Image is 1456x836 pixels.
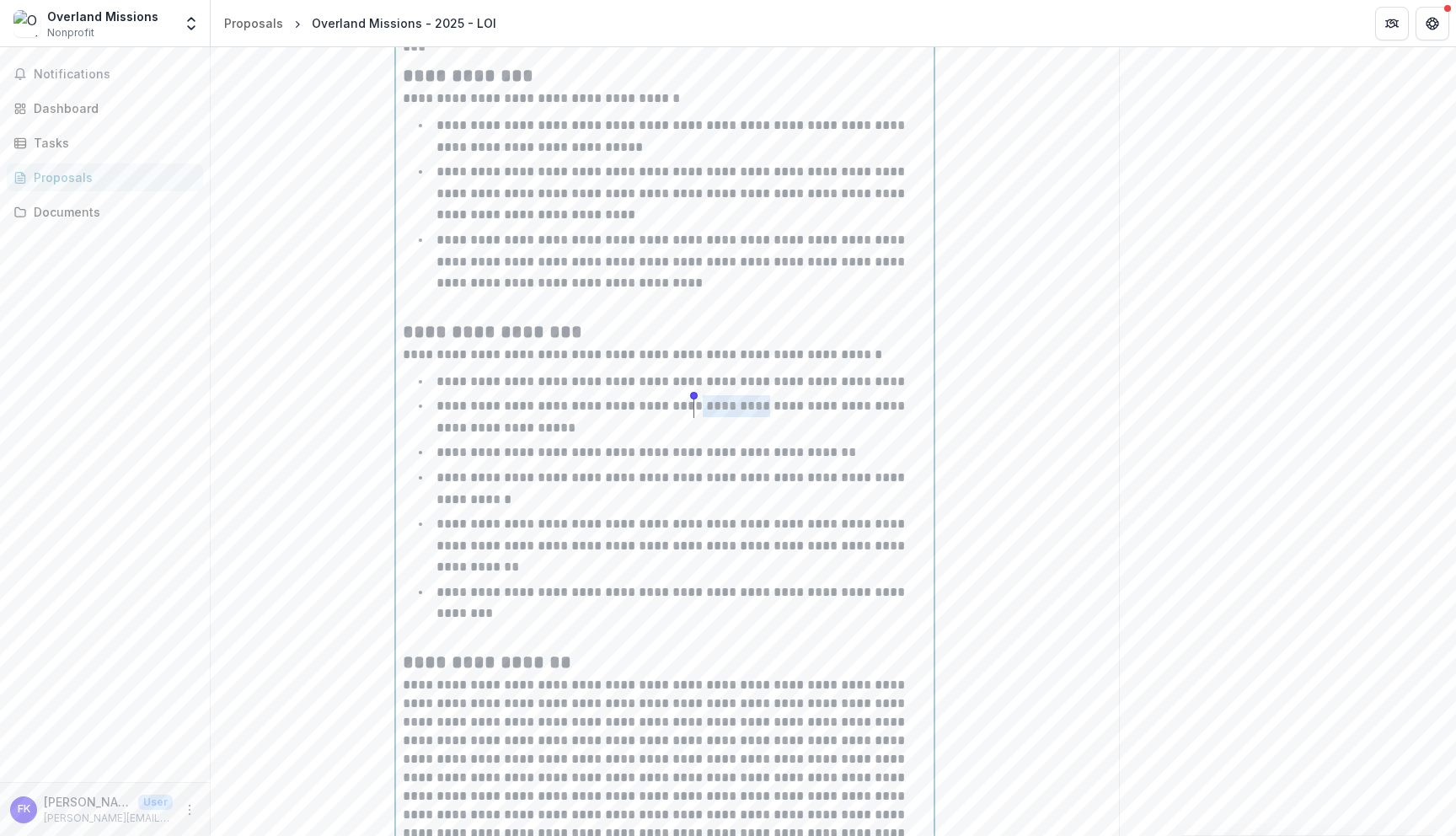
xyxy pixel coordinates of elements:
button: Get Help [1416,7,1449,40]
a: Proposals [7,163,203,191]
a: Dashboard [7,94,203,122]
div: Documents [34,203,190,221]
div: Fiona Killough [18,804,30,815]
button: Notifications [7,61,203,88]
a: Proposals [217,11,290,35]
div: Overland Missions [47,8,158,25]
a: Tasks [7,129,203,157]
div: Tasks [34,134,190,152]
div: Dashboard [34,99,190,117]
img: Overland Missions [13,10,40,37]
div: Proposals [224,14,283,32]
div: Proposals [34,169,190,186]
button: Open entity switcher [179,7,203,40]
button: More [179,800,200,820]
div: Overland Missions - 2025 - LOI [312,14,496,32]
p: [PERSON_NAME] [44,793,131,811]
span: Nonprofit [47,25,94,40]
button: Partners [1375,7,1409,40]
a: Documents [7,198,203,226]
p: User [138,795,173,810]
span: Notifications [34,67,196,82]
p: [PERSON_NAME][EMAIL_ADDRESS][DOMAIN_NAME] [44,811,173,826]
nav: breadcrumb [217,11,503,35]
